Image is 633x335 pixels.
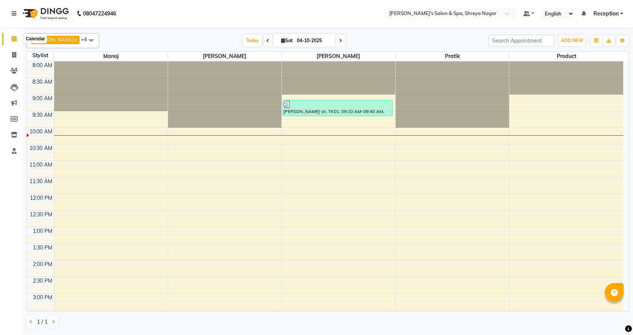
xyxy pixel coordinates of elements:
[31,95,54,102] div: 9:00 AM
[31,111,54,119] div: 9:30 AM
[31,78,54,86] div: 8:30 AM
[34,37,74,43] span: [PERSON_NAME]
[19,3,71,24] img: logo
[31,294,54,301] div: 3:00 PM
[37,318,47,326] span: 1 / 1
[31,227,54,235] div: 1:00 PM
[509,52,623,61] span: Product
[283,100,392,116] div: [PERSON_NAME] sir, TK01, 09:10 AM-09:40 AM, [PERSON_NAME] Cut Styling,[DEMOGRAPHIC_DATA] HAIR SPA...
[28,128,54,136] div: 10:00 AM
[396,52,509,61] span: Pratik
[28,194,54,202] div: 12:00 PM
[31,260,54,268] div: 2:00 PM
[31,61,54,69] div: 8:00 AM
[74,37,77,43] a: x
[559,35,585,46] button: ADD NEW
[28,161,54,169] div: 11:00 AM
[168,52,281,61] span: [PERSON_NAME]
[31,310,54,318] div: 3:30 PM
[279,38,295,43] span: Sat
[601,305,625,327] iframe: chat widget
[593,10,619,18] span: Reception
[28,211,54,219] div: 12:30 PM
[489,35,555,46] input: Search Appointment
[83,3,116,24] b: 08047224946
[24,34,47,43] div: Calendar
[282,52,395,61] span: [PERSON_NAME]
[28,144,54,152] div: 10:30 AM
[81,36,93,42] span: +4
[243,35,262,46] span: Today
[28,177,54,185] div: 11:30 AM
[31,244,54,252] div: 1:30 PM
[561,38,583,43] span: ADD NEW
[295,35,332,46] input: 2025-10-04
[54,52,168,61] span: Manoj
[27,52,54,60] div: Stylist
[31,277,54,285] div: 2:30 PM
